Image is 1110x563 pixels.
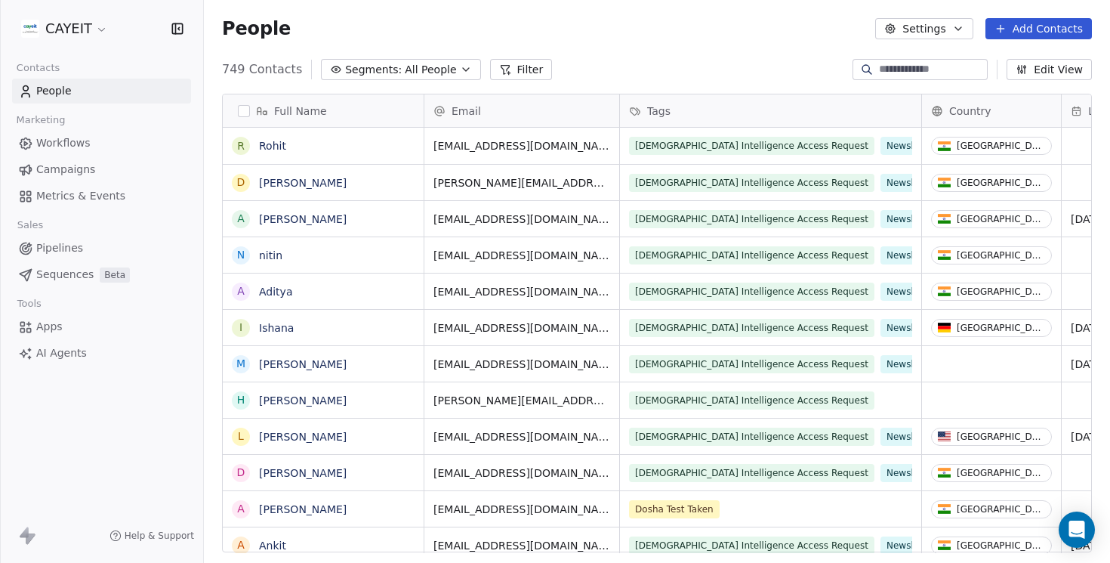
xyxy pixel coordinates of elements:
[949,104,991,119] span: Country
[880,246,942,264] span: Newsletter
[259,358,347,370] a: [PERSON_NAME]
[880,283,942,301] span: Newsletter
[10,109,72,131] span: Marketing
[433,248,610,263] span: [EMAIL_ADDRESS][DOMAIN_NAME]
[259,540,286,552] a: Ankit
[629,174,874,192] span: [DEMOGRAPHIC_DATA] Intelligence Access Request
[629,391,874,410] span: [DEMOGRAPHIC_DATA] Intelligence Access Request
[629,355,874,373] span: [DEMOGRAPHIC_DATA] Intelligence Access Request
[957,214,1045,224] div: [GEOGRAPHIC_DATA]
[18,16,111,42] button: CAYEIT
[259,213,347,225] a: [PERSON_NAME]
[433,538,610,553] span: [EMAIL_ADDRESS][DOMAIN_NAME]
[259,177,347,189] a: [PERSON_NAME]
[274,104,327,119] span: Full Name
[452,104,481,119] span: Email
[433,357,610,372] span: [EMAIL_ADDRESS][DOMAIN_NAME]
[109,530,194,542] a: Help & Support
[405,62,456,78] span: All People
[957,323,1045,333] div: [GEOGRAPHIC_DATA]
[629,537,874,555] span: [DEMOGRAPHIC_DATA] Intelligence Access Request
[957,178,1045,188] div: [GEOGRAPHIC_DATA]
[12,157,191,182] a: Campaigns
[957,540,1045,551] div: [GEOGRAPHIC_DATA]
[36,319,63,335] span: Apps
[237,247,245,263] div: n
[880,137,942,155] span: Newsletter
[236,356,245,372] div: M
[237,211,245,227] div: A
[21,20,39,38] img: CAYEIT%20Square%20Logo.png
[880,428,942,446] span: Newsletter
[237,283,245,299] div: A
[237,175,245,190] div: D
[259,503,347,515] a: [PERSON_NAME]
[957,141,1045,151] div: [GEOGRAPHIC_DATA]
[12,184,191,209] a: Metrics & Events
[424,94,619,127] div: Email
[12,314,191,339] a: Apps
[957,432,1045,442] div: [GEOGRAPHIC_DATA]
[629,137,874,155] span: [DEMOGRAPHIC_DATA] Intelligence Access Request
[223,128,424,553] div: grid
[629,464,874,482] span: [DEMOGRAPHIC_DATA] Intelligence Access Request
[957,504,1045,515] div: [GEOGRAPHIC_DATA]
[880,210,942,228] span: Newsletter
[36,240,83,256] span: Pipelines
[880,537,942,555] span: Newsletter
[11,292,48,315] span: Tools
[345,62,402,78] span: Segments:
[433,502,610,517] span: [EMAIL_ADDRESS][DOMAIN_NAME]
[957,250,1045,261] div: [GEOGRAPHIC_DATA]
[259,249,282,261] a: nitin
[36,135,91,151] span: Workflows
[629,283,874,301] span: [DEMOGRAPHIC_DATA] Intelligence Access Request
[36,188,125,204] span: Metrics & Events
[237,537,245,553] div: A
[10,57,66,79] span: Contacts
[237,138,245,154] div: R
[880,319,942,337] span: Newsletter
[880,355,942,373] span: Newsletter
[45,19,92,39] span: CAYEIT
[433,175,610,190] span: [PERSON_NAME][EMAIL_ADDRESS][DOMAIN_NAME]
[629,246,874,264] span: [DEMOGRAPHIC_DATA] Intelligence Access Request
[125,530,194,542] span: Help & Support
[239,320,242,336] div: I
[12,262,191,287] a: SequencesBeta
[259,467,347,479] a: [PERSON_NAME]
[36,345,87,361] span: AI Agents
[237,501,245,517] div: A
[259,140,286,152] a: Rohit
[11,214,50,237] span: Sales
[620,94,921,127] div: Tags
[490,59,553,80] button: Filter
[259,286,292,298] a: Aditya
[433,138,610,153] span: [EMAIL_ADDRESS][DOMAIN_NAME]
[1007,59,1092,80] button: Edit View
[222,60,302,79] span: 749 Contacts
[12,341,191,366] a: AI Agents
[880,174,942,192] span: Newsletter
[36,83,72,99] span: People
[222,17,291,40] span: People
[629,210,874,228] span: [DEMOGRAPHIC_DATA] Intelligence Access Request
[36,162,95,178] span: Campaigns
[875,18,973,39] button: Settings
[957,286,1045,297] div: [GEOGRAPHIC_DATA]
[433,393,610,408] span: [PERSON_NAME][EMAIL_ADDRESS][DOMAIN_NAME]
[36,267,94,283] span: Sequences
[433,212,610,227] span: [EMAIL_ADDRESS][DOMAIN_NAME]
[433,466,610,481] span: [EMAIL_ADDRESS][DOMAIN_NAME]
[647,104,671,119] span: Tags
[12,131,191,156] a: Workflows
[259,394,347,407] a: [PERSON_NAME]
[259,431,347,443] a: [PERSON_NAME]
[1059,512,1095,548] div: Open Intercom Messenger
[259,322,294,334] a: Ishana
[12,236,191,261] a: Pipelines
[100,268,130,283] span: Beta
[237,465,245,481] div: D
[957,468,1045,478] div: [GEOGRAPHIC_DATA]
[629,319,874,337] span: [DEMOGRAPHIC_DATA] Intelligence Access Request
